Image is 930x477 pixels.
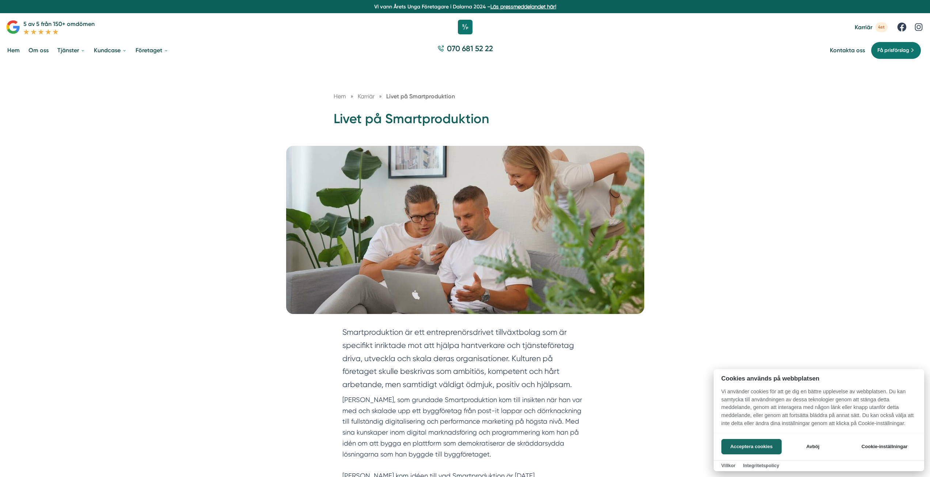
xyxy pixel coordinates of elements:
[721,463,736,468] a: Villkor
[743,463,779,468] a: Integritetspolicy
[784,439,842,454] button: Avböj
[721,439,782,454] button: Acceptera cookies
[714,375,924,382] h2: Cookies används på webbplatsen
[714,388,924,432] p: Vi använder cookies för att ge dig en bättre upplevelse av webbplatsen. Du kan samtycka till anvä...
[853,439,916,454] button: Cookie-inställningar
